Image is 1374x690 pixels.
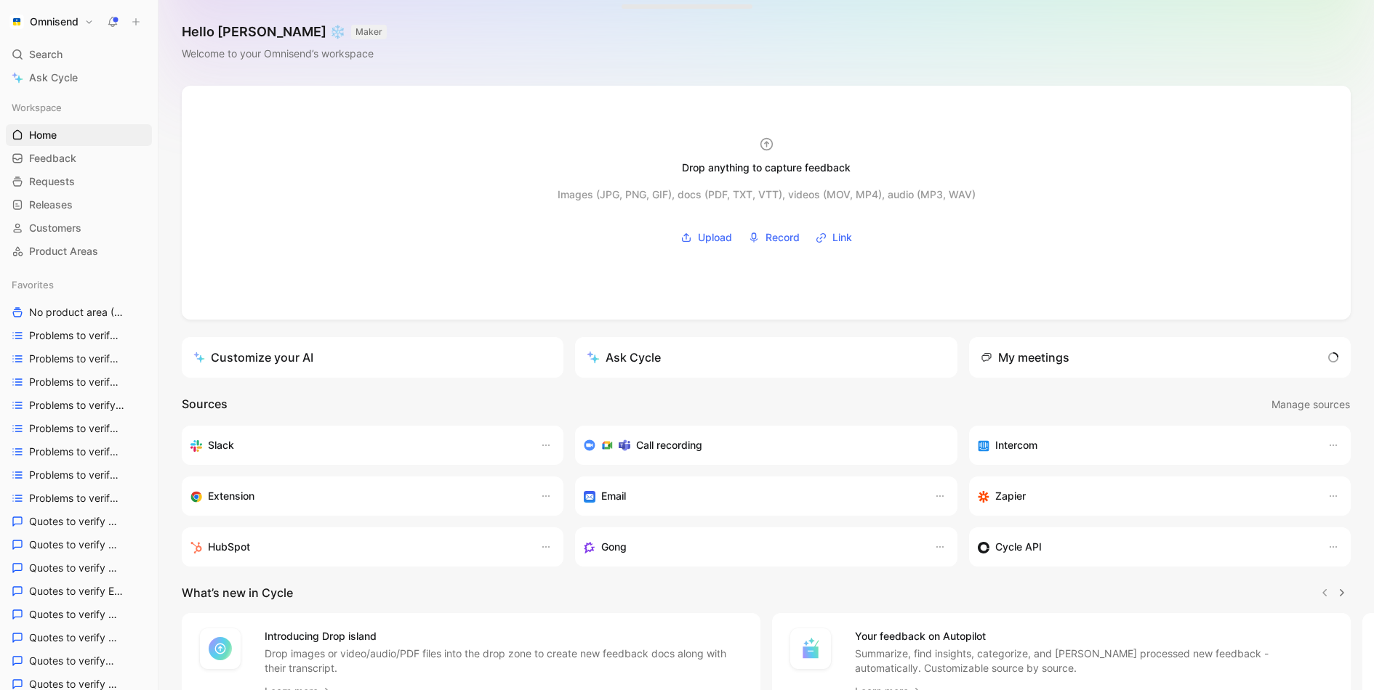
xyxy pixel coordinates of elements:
span: Quotes to verify Email builder [29,584,124,598]
h4: Introducing Drop island [265,628,743,645]
span: Search [29,46,63,63]
a: Customize your AI [182,337,563,378]
span: Upload [698,229,732,246]
a: Quotes to verify Email builder [6,580,152,602]
a: Problems to verify DeCo [6,371,152,393]
span: Problems to verify Forms [29,445,121,459]
a: Home [6,124,152,146]
h2: Sources [182,395,228,414]
span: Quotes to verify MO [29,654,117,668]
a: Quotes to verify Activation [6,511,152,532]
div: Workspace [6,97,152,118]
button: Record [743,227,805,248]
span: Workspace [12,100,62,115]
div: Ask Cycle [587,349,661,366]
a: Problems to verify Audience [6,348,152,370]
span: Favorites [12,277,54,292]
div: Capture feedback from your incoming calls [584,538,919,556]
div: My meetings [981,349,1069,366]
span: Link [832,229,852,246]
h3: Cycle API [995,538,1042,556]
span: Problems to verify Activation [29,328,124,343]
h3: Slack [208,437,234,454]
h2: What’s new in Cycle [182,584,293,601]
span: Problems to verify Expansion [29,421,124,436]
h3: HubSpot [208,538,250,556]
a: Quotes to verify Forms [6,627,152,649]
div: Favorites [6,274,152,296]
div: Customize your AI [193,349,313,366]
a: Quotes to verify Audience [6,534,152,556]
a: Quotes to verify MO [6,650,152,672]
p: Drop images or video/audio/PDF files into the drop zone to create new feedback docs along with th... [265,646,743,675]
span: Quotes to verify Forms [29,630,119,645]
div: Images (JPG, PNG, GIF), docs (PDF, TXT, VTT), videos (MOV, MP4), audio (MP3, WAV) [558,186,976,203]
a: Customers [6,217,152,239]
a: Quotes to verify Expansion [6,604,152,625]
img: Omnisend [9,15,24,29]
h3: Gong [601,538,627,556]
a: Quotes to verify DeCo [6,557,152,579]
div: Welcome to your Omnisend’s workspace [182,45,387,62]
div: Record & transcribe meetings from Zoom, Meet & Teams. [584,437,936,454]
span: Customers [29,221,81,235]
a: Problems to verify Activation [6,325,152,346]
h3: Extension [208,487,254,505]
span: Product Areas [29,244,98,259]
h3: Zapier [995,487,1026,505]
button: MAKER [351,25,387,39]
a: Requests [6,171,152,192]
div: Forward emails to your feedback inbox [584,487,919,505]
span: Quotes to verify Expansion [29,607,123,622]
div: Sync customers & send feedback from custom sources. Get inspired by our favorite use case [978,538,1313,556]
div: Drop anything to capture feedback [682,159,851,176]
a: Feedback [6,147,152,169]
button: Ask Cycle [575,337,957,378]
span: No product area (Unknowns) [29,305,127,320]
div: Capture feedback from thousands of sources with Zapier (survey results, recordings, sheets, etc). [978,487,1313,505]
button: Link [811,227,857,248]
button: Upload [675,227,737,248]
a: Problems to verify Expansion [6,418,152,439]
a: No product area (Unknowns) [6,301,152,323]
span: Problems to verify Reporting [29,491,124,506]
a: Releases [6,194,152,216]
h1: Hello [PERSON_NAME] ❄️ [182,23,387,41]
span: Home [29,128,57,142]
span: Problems to verify MO [29,468,119,482]
span: Quotes to verify DeCo [29,561,119,575]
h4: Your feedback on Autopilot [855,628,1333,645]
a: Problems to verify Reporting [6,487,152,509]
span: Manage sources [1271,396,1350,413]
h3: Intercom [995,437,1037,454]
button: Manage sources [1271,395,1351,414]
a: Problems to verify Email Builder [6,394,152,416]
span: Ask Cycle [29,69,78,86]
span: Problems to verify Email Builder [29,398,126,413]
div: Capture feedback from anywhere on the web [190,487,526,505]
div: Search [6,44,152,65]
h1: Omnisend [30,15,79,28]
span: Record [766,229,800,246]
span: Problems to verify DeCo [29,375,121,389]
span: Requests [29,174,75,189]
a: Problems to verify Forms [6,441,152,463]
a: Problems to verify MO [6,464,152,486]
a: Product Areas [6,240,152,262]
span: Feedback [29,151,76,166]
a: Ask Cycle [6,67,152,89]
div: Sync your customers, send feedback and get updates in Intercom [978,437,1313,454]
p: Summarize, find insights, categorize, and [PERSON_NAME] processed new feedback - automatically. C... [855,646,1333,675]
h3: Call recording [636,437,702,454]
span: Problems to verify Audience [29,352,124,366]
button: OmnisendOmnisend [6,12,97,32]
span: Releases [29,198,73,212]
div: Sync your customers, send feedback and get updates in Slack [190,437,526,454]
span: Quotes to verify Audience [29,537,122,552]
span: Quotes to verify Activation [29,514,123,529]
h3: Email [601,487,626,505]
